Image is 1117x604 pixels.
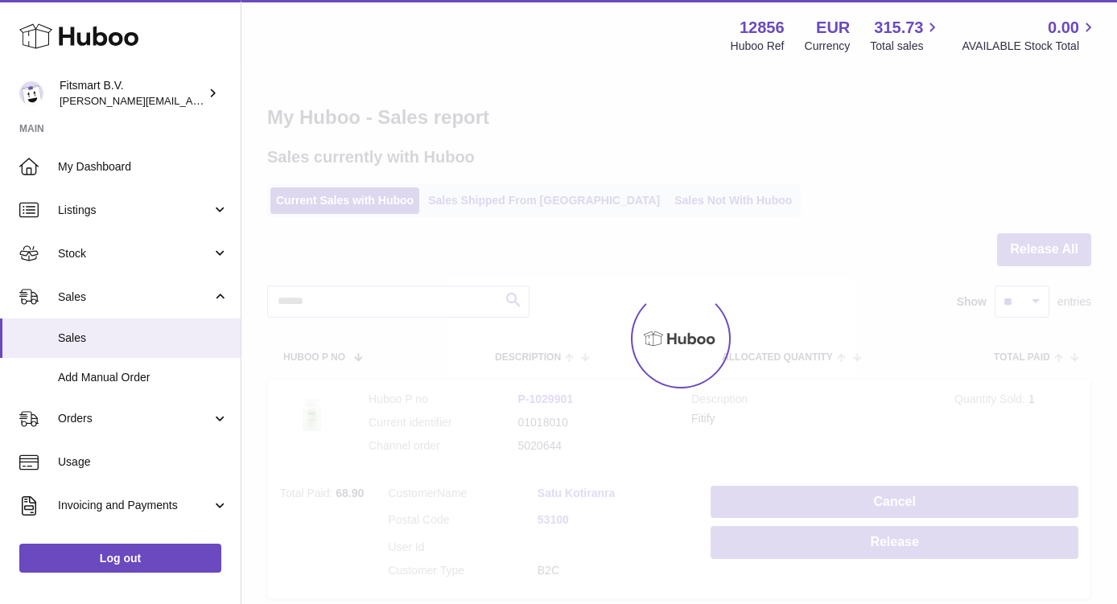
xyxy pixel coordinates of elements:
[874,17,923,39] span: 315.73
[731,39,785,54] div: Huboo Ref
[58,331,229,346] span: Sales
[58,498,212,513] span: Invoicing and Payments
[19,81,43,105] img: jonathan@leaderoo.com
[870,39,942,54] span: Total sales
[962,17,1098,54] a: 0.00 AVAILABLE Stock Total
[58,203,212,218] span: Listings
[1048,17,1079,39] span: 0.00
[740,17,785,39] strong: 12856
[805,39,851,54] div: Currency
[60,78,204,109] div: Fitsmart B.V.
[816,17,850,39] strong: EUR
[962,39,1098,54] span: AVAILABLE Stock Total
[58,454,229,470] span: Usage
[870,17,942,54] a: 315.73 Total sales
[58,290,212,305] span: Sales
[58,159,229,175] span: My Dashboard
[60,94,323,107] span: [PERSON_NAME][EMAIL_ADDRESS][DOMAIN_NAME]
[58,370,229,385] span: Add Manual Order
[58,411,212,426] span: Orders
[58,246,212,261] span: Stock
[19,544,221,573] a: Log out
